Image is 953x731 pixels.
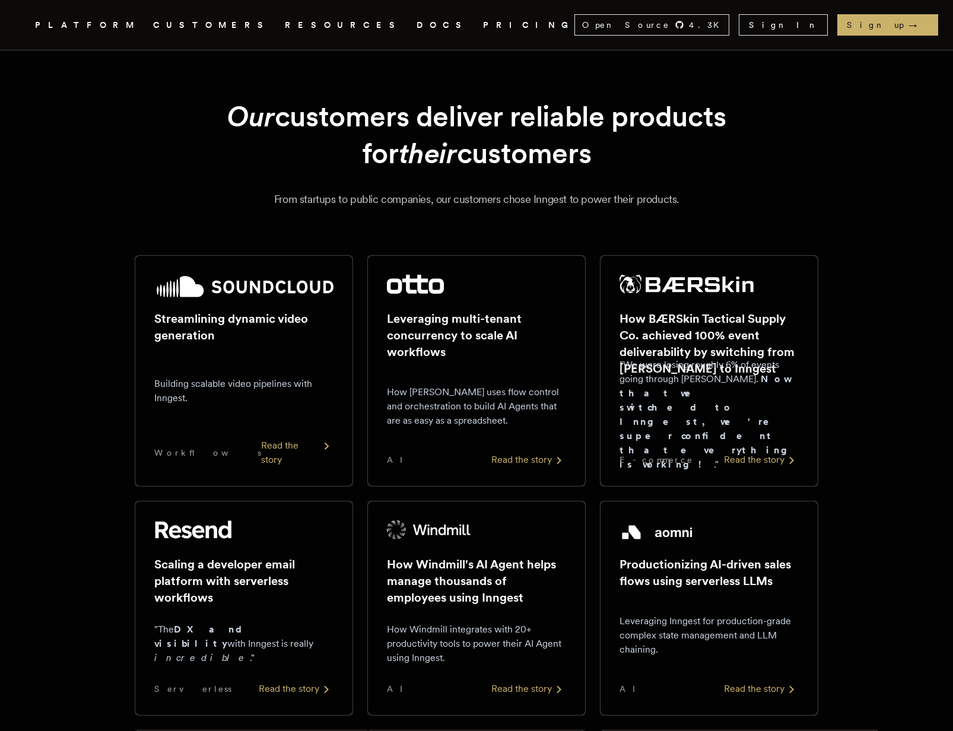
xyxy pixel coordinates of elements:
p: How [PERSON_NAME] uses flow control and orchestration to build AI Agents that are as easy as a sp... [387,385,566,428]
img: Resend [154,520,231,539]
span: AI [387,454,413,466]
img: Aomni [620,520,695,544]
span: Workflows [154,447,261,459]
div: Read the story [724,682,799,696]
img: Windmill [387,520,471,539]
p: From startups to public companies, our customers chose Inngest to power their products. [49,191,904,208]
a: CUSTOMERS [153,18,271,33]
em: their [399,136,457,170]
h2: How BÆRSkin Tactical Supply Co. achieved 100% event deliverability by switching from [PERSON_NAME... [620,310,799,377]
a: DOCS [417,18,469,33]
p: How Windmill integrates with 20+ productivity tools to power their AI Agent using Inngest. [387,622,566,665]
a: PRICING [483,18,574,33]
p: Building scalable video pipelines with Inngest. [154,377,333,405]
p: "The with Inngest is really ." [154,622,333,665]
img: SoundCloud [154,275,333,298]
span: AI [620,683,646,695]
button: PLATFORM [35,18,139,33]
span: E-commerce [620,454,693,466]
a: Sign up [837,14,938,36]
img: Otto [387,275,444,294]
h1: customers deliver reliable products for customers [163,98,790,172]
h2: Productionizing AI-driven sales flows using serverless LLMs [620,556,799,589]
a: Aomni logoProductionizing AI-driven sales flows using serverless LLMsLeveraging Inngest for produ... [600,501,818,716]
h2: Streamlining dynamic video generation [154,310,333,344]
div: Read the story [261,438,333,467]
a: Resend logoScaling a developer email platform with serverless workflows"TheDX and visibilitywith ... [135,501,353,716]
strong: Now that we switched to Inngest, we're super confident that everything is working! [620,373,796,470]
span: Serverless [154,683,231,695]
a: Otto logoLeveraging multi-tenant concurrency to scale AI workflowsHow [PERSON_NAME] uses flow con... [367,255,586,487]
a: SoundCloud logoStreamlining dynamic video generationBuilding scalable video pipelines with Innges... [135,255,353,487]
h2: Scaling a developer email platform with serverless workflows [154,556,333,606]
h2: Leveraging multi-tenant concurrency to scale AI workflows [387,310,566,360]
em: incredible [154,652,250,663]
img: BÆRSkin Tactical Supply Co. [620,275,754,294]
div: Read the story [724,453,799,467]
a: Windmill logoHow Windmill's AI Agent helps manage thousands of employees using InngestHow Windmil... [367,501,586,716]
div: Read the story [259,682,333,696]
em: Our [227,99,275,134]
h2: How Windmill's AI Agent helps manage thousands of employees using Inngest [387,556,566,606]
span: AI [387,683,413,695]
div: Read the story [491,682,566,696]
span: → [908,19,929,31]
a: Sign In [739,14,828,36]
button: RESOURCES [285,18,402,33]
p: "We were losing roughly 6% of events going through [PERSON_NAME]. ." [620,358,799,472]
strong: DX and visibility [154,624,252,649]
div: Read the story [491,453,566,467]
span: Open Source [582,19,670,31]
p: Leveraging Inngest for production-grade complex state management and LLM chaining. [620,614,799,657]
a: BÆRSkin Tactical Supply Co. logoHow BÆRSkin Tactical Supply Co. achieved 100% event deliverabilit... [600,255,818,487]
span: 4.3 K [689,19,726,31]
